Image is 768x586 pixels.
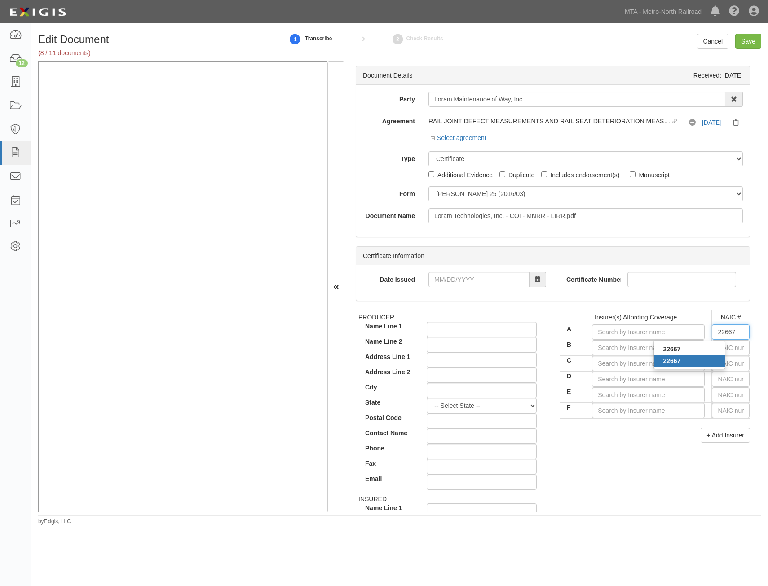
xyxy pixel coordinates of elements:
div: Manuscript [639,170,669,179]
small: Transcribe [305,35,332,42]
div: RAIL JOINT DEFECT MEASUREMENTS AND RAIL SEAT DETERIORATION MEASUREMENTS (1-81920) [428,117,671,126]
td: NAIC # [712,310,750,324]
div: Duplicate [508,170,534,179]
div: Document Details [363,71,413,80]
label: Phone [358,444,420,453]
label: City [358,383,420,392]
label: Address Line 2 [358,367,420,376]
label: Email [358,474,420,483]
label: Name Line 2 [358,337,420,346]
label: Contact Name [358,429,420,437]
small: by [38,518,71,525]
label: Party [356,92,422,104]
input: Search by Insurer name [592,356,705,371]
input: Includes endorsement(s) [541,171,547,177]
input: Search by Insurer name [592,372,705,387]
input: Duplicate [499,171,505,177]
input: Additional Evidence [428,171,434,177]
label: C [560,356,585,365]
label: E [560,387,585,396]
input: Manuscript [630,171,636,177]
label: F [560,403,585,412]
strong: 22667 [663,345,680,353]
h1: Edit Document [38,34,270,45]
label: Name Line 1 [358,322,420,331]
h5: (8 / 11 documents) [38,50,270,57]
label: Address Line 1 [358,352,420,361]
input: Search by Insurer name [592,403,705,418]
a: [DATE] [702,119,722,126]
label: Certificate Number [560,272,621,284]
input: Search by Insurer name [592,340,705,355]
div: Certificate Information [356,247,750,265]
button: + Add Insurer [701,428,750,443]
input: MM/DD/YYYY [428,272,530,287]
td: Insurer(s) Affording Coverage [560,310,712,324]
strong: 2 [391,34,405,45]
label: D [560,372,585,380]
input: NAIC number [712,356,750,371]
div: Additional Evidence [437,170,493,179]
strong: 1 [288,34,302,45]
label: Form [356,186,422,198]
input: NAIC number [712,403,750,418]
a: Select agreement [431,134,486,141]
label: Fax [358,459,420,468]
input: NAIC number [712,387,750,402]
td: PRODUCER [356,310,546,492]
a: Exigis, LLC [44,518,71,525]
label: Type [356,151,422,163]
label: A [560,324,585,333]
a: Cancel [697,34,728,49]
a: Check Results [391,29,405,48]
label: Document Name [356,208,422,220]
label: State [358,398,420,407]
i: Help Center - Complianz [729,6,740,17]
label: Name Line 1 [358,503,420,512]
div: Received: [DATE] [693,71,743,80]
input: Search by Insurer name [592,387,705,402]
a: MTA - Metro-North Railroad [620,3,706,21]
img: logo-5460c22ac91f19d4615b14bd174203de0afe785f0fc80cf4dbbc73dc1793850b.png [7,4,69,20]
small: Check Results [406,35,443,42]
a: 1 [288,29,302,48]
i: Linked agreement [672,119,680,124]
i: No Coverage [689,119,700,126]
input: NAIC number [712,340,750,355]
div: Includes endorsement(s) [550,170,619,179]
input: NAIC number [712,372,750,387]
input: Search by Insurer name [592,324,705,340]
label: Date Issued [356,272,422,284]
div: 12 [16,59,28,67]
strong: 22667 [663,357,680,364]
label: Postal Code [358,413,420,422]
label: B [560,340,585,349]
input: Save [735,34,761,49]
label: Agreement [356,114,422,126]
input: NAIC number [712,324,750,340]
